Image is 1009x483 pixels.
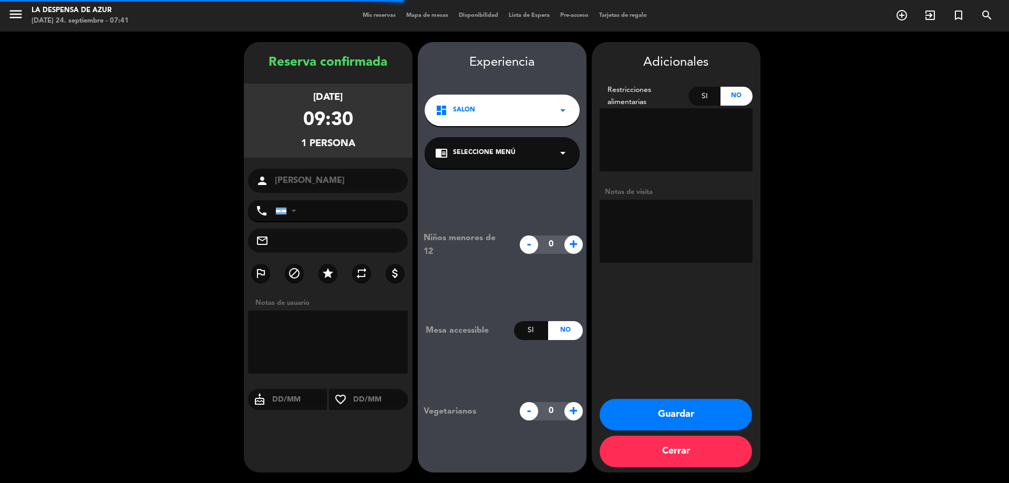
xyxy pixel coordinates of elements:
[435,147,448,159] i: chrome_reader_mode
[600,53,753,73] div: Adicionales
[416,405,514,418] div: Vegetarianos
[301,136,355,151] div: 1 persona
[32,5,129,16] div: La Despensa de Azur
[271,393,327,406] input: DD/MM
[557,104,569,117] i: arrow_drop_down
[520,402,538,420] span: -
[895,9,908,22] i: add_circle_outline
[8,6,24,26] button: menu
[564,235,583,254] span: +
[600,399,752,430] button: Guardar
[288,267,301,280] i: block
[981,9,993,22] i: search
[453,105,475,116] span: SALON
[418,324,514,337] div: Mesa accessible
[389,267,401,280] i: attach_money
[303,105,353,136] div: 09:30
[255,204,268,217] i: phone
[594,13,652,18] span: Tarjetas de regalo
[600,187,753,198] div: Notas de visita
[416,231,514,259] div: Niños menores de 12
[924,9,936,22] i: exit_to_app
[355,267,368,280] i: repeat
[555,13,594,18] span: Pre-acceso
[435,104,448,117] i: dashboard
[244,53,413,73] div: Reserva confirmada
[357,13,401,18] span: Mis reservas
[32,16,129,26] div: [DATE] 24. septiembre - 07:41
[322,267,334,280] i: star
[520,235,538,254] span: -
[248,393,271,406] i: cake
[329,393,352,406] i: favorite_border
[453,148,516,158] span: Seleccione Menú
[514,321,548,340] div: Si
[250,297,413,309] div: Notas de usuario
[256,174,269,187] i: person
[401,13,454,18] span: Mapa de mesas
[688,87,720,106] div: Si
[600,436,752,467] button: Cerrar
[276,201,300,221] div: Argentina: +54
[256,234,269,247] i: mail_outline
[600,84,689,108] div: Restricciones alimentarias
[8,6,24,22] i: menu
[720,87,753,106] div: No
[254,267,267,280] i: outlined_flag
[564,402,583,420] span: +
[313,90,343,105] div: [DATE]
[454,13,503,18] span: Disponibilidad
[418,53,586,73] div: Experiencia
[952,9,965,22] i: turned_in_not
[557,147,569,159] i: arrow_drop_down
[352,393,408,406] input: DD/MM
[503,13,555,18] span: Lista de Espera
[548,321,582,340] div: No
